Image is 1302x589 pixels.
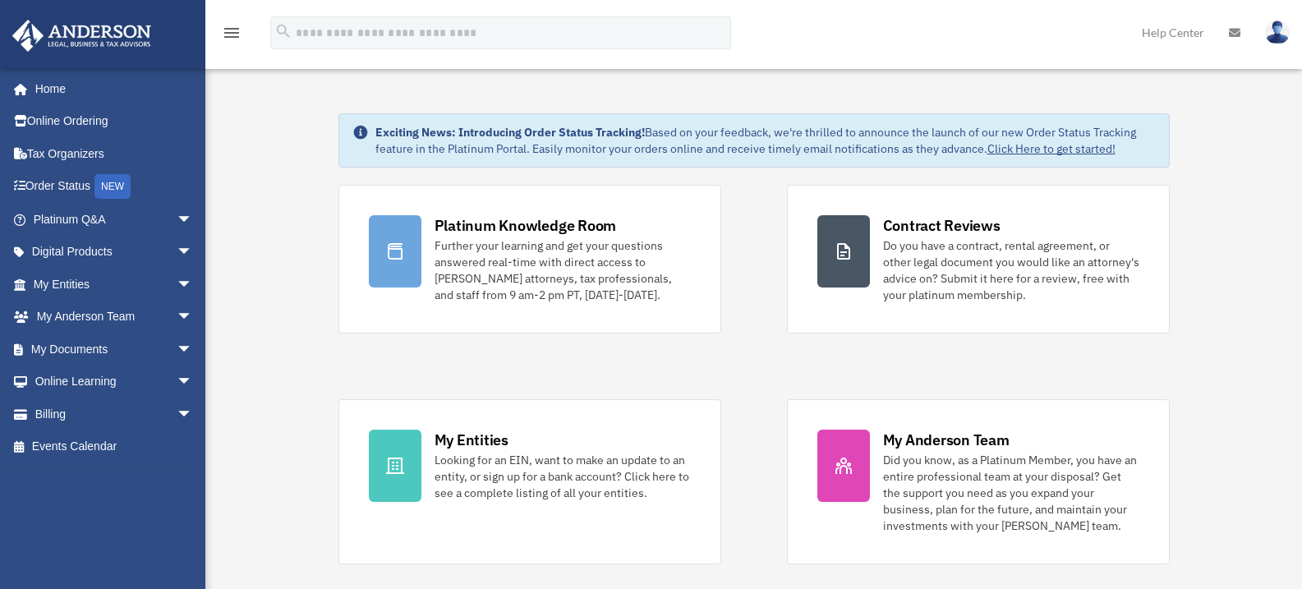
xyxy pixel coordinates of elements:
[435,237,691,303] div: Further your learning and get your questions answered real-time with direct access to [PERSON_NAM...
[338,399,721,564] a: My Entities Looking for an EIN, want to make an update to an entity, or sign up for a bank accoun...
[177,268,209,301] span: arrow_drop_down
[12,268,218,301] a: My Entitiesarrow_drop_down
[883,430,1010,450] div: My Anderson Team
[883,215,1001,236] div: Contract Reviews
[375,125,645,140] strong: Exciting News: Introducing Order Status Tracking!
[375,124,1156,157] div: Based on your feedback, we're thrilled to announce the launch of our new Order Status Tracking fe...
[338,185,721,334] a: Platinum Knowledge Room Further your learning and get your questions answered real-time with dire...
[177,398,209,431] span: arrow_drop_down
[787,185,1170,334] a: Contract Reviews Do you have a contract, rental agreement, or other legal document you would like...
[435,452,691,501] div: Looking for an EIN, want to make an update to an entity, or sign up for a bank account? Click her...
[222,29,242,43] a: menu
[883,237,1139,303] div: Do you have a contract, rental agreement, or other legal document you would like an attorney's ad...
[435,215,617,236] div: Platinum Knowledge Room
[12,366,218,398] a: Online Learningarrow_drop_down
[94,174,131,199] div: NEW
[12,170,218,204] a: Order StatusNEW
[12,105,218,138] a: Online Ordering
[787,399,1170,564] a: My Anderson Team Did you know, as a Platinum Member, you have an entire professional team at your...
[177,301,209,334] span: arrow_drop_down
[222,23,242,43] i: menu
[12,137,218,170] a: Tax Organizers
[12,72,209,105] a: Home
[12,333,218,366] a: My Documentsarrow_drop_down
[177,203,209,237] span: arrow_drop_down
[177,236,209,269] span: arrow_drop_down
[7,20,156,52] img: Anderson Advisors Platinum Portal
[435,430,508,450] div: My Entities
[12,301,218,334] a: My Anderson Teamarrow_drop_down
[177,366,209,399] span: arrow_drop_down
[274,22,292,40] i: search
[12,236,218,269] a: Digital Productsarrow_drop_down
[177,333,209,366] span: arrow_drop_down
[12,203,218,236] a: Platinum Q&Aarrow_drop_down
[987,141,1116,156] a: Click Here to get started!
[1265,21,1290,44] img: User Pic
[883,452,1139,534] div: Did you know, as a Platinum Member, you have an entire professional team at your disposal? Get th...
[12,398,218,430] a: Billingarrow_drop_down
[12,430,218,463] a: Events Calendar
